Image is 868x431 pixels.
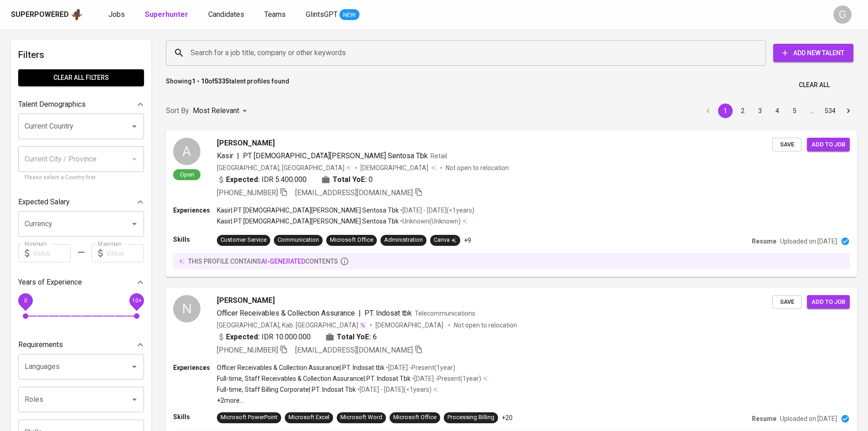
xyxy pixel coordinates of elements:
p: Kasir | PT [DEMOGRAPHIC_DATA][PERSON_NAME] Sentosa Tbk [217,206,399,215]
p: Uploaded on [DATE] [780,414,837,423]
button: Open [128,218,141,230]
button: Go to page 2 [735,104,750,118]
button: Go to page 534 [822,104,838,118]
p: Resume [752,414,776,423]
p: • [DATE] - Present ( 1 year ) [385,363,455,372]
a: Candidates [208,9,246,21]
span: Add New Talent [781,47,846,59]
a: GlintsGPT NEW [306,9,360,21]
span: Kasir [217,151,233,160]
div: [GEOGRAPHIC_DATA], Kab. [GEOGRAPHIC_DATA] [217,321,366,330]
div: Customer Service [221,236,267,244]
input: Value [106,244,144,262]
div: Superpowered [11,10,69,20]
span: | [359,308,361,319]
p: Experiences [173,206,217,215]
span: PT [DEMOGRAPHIC_DATA][PERSON_NAME] Sentosa Tbk [243,151,428,160]
span: [PHONE_NUMBER] [217,346,278,354]
button: Go to page 5 [787,104,802,118]
button: page 1 [718,104,733,118]
p: Not open to relocation [454,321,517,330]
div: Administration [384,236,423,244]
span: 10+ [132,297,141,304]
p: Full-time, Staff Billing Corporate | PT. Indosat Tbk [217,385,356,394]
img: magic_wand.svg [359,322,366,329]
button: Open [128,120,141,133]
p: • [DATE] - [DATE] ( <1 years ) [356,385,431,394]
span: Retail [431,152,447,160]
b: 5335 [215,78,229,85]
div: IDR 5.400.000 [217,174,307,185]
b: Expected: [226,174,260,185]
button: Add New Talent [773,44,853,62]
b: Superhunter [145,10,188,19]
button: Open [128,360,141,373]
span: NEW [339,10,360,20]
button: Save [772,295,801,309]
b: Total YoE: [333,174,367,185]
p: +9 [464,236,471,245]
span: [PERSON_NAME] [217,295,275,306]
a: AOpen[PERSON_NAME]Kasir|PT [DEMOGRAPHIC_DATA][PERSON_NAME] Sentosa TbkRetail[GEOGRAPHIC_DATA], [G... [166,130,857,277]
p: Years of Experience [18,277,82,288]
div: … [805,106,819,115]
span: [DEMOGRAPHIC_DATA] [375,321,445,330]
p: Most Relevant [193,105,239,116]
b: 1 - 10 [192,78,208,85]
span: Clear All filters [26,72,137,83]
p: Showing of talent profiles found [166,77,289,93]
nav: pagination navigation [699,104,857,118]
p: Officer Receivables & Collection Assurance | PT. Indosat tbk [217,363,385,372]
span: [PERSON_NAME] [217,138,275,149]
div: Microsoft Office [330,236,373,244]
p: Kasir | PT [DEMOGRAPHIC_DATA][PERSON_NAME] Sentosa Tbk [217,217,399,226]
div: Microsoft Office [393,413,437,422]
p: Expected Salary [18,197,70,208]
p: Skills [173,412,217,421]
span: [PHONE_NUMBER] [217,188,278,197]
span: Add to job [812,297,845,307]
span: GlintsGPT [306,10,338,19]
span: PT. Indosat tbk [365,309,412,317]
span: Teams [264,10,286,19]
p: • [DATE] - [DATE] ( <1 years ) [399,206,474,215]
a: Superhunter [145,9,190,21]
div: Microsoft PowerPoint [221,413,277,422]
button: Add to job [807,138,850,152]
div: IDR 10.000.000 [217,332,311,343]
a: Teams [264,9,288,21]
span: Telecommunications [415,310,475,317]
button: Go to page 3 [753,104,767,118]
p: +2 more ... [217,396,488,405]
button: Go to next page [841,104,856,118]
div: G [833,5,852,24]
span: 0 [369,174,373,185]
span: Save [777,297,797,307]
div: A [173,138,200,165]
div: Processing Billing [447,413,494,422]
div: Communication [277,236,319,244]
p: Full-time, Staff Receivables & Collection Assurance | PT. Indosat Tbk [217,374,411,383]
a: Superpoweredapp logo [11,8,83,21]
p: Not open to relocation [446,163,509,172]
div: N [173,295,200,322]
h6: Filters [18,47,144,62]
div: Canva [434,236,457,244]
b: Expected: [226,332,260,343]
button: Go to page 4 [770,104,785,118]
input: Value [33,244,71,262]
span: Jobs [108,10,125,19]
button: Open [128,393,141,406]
p: Experiences [173,363,217,372]
button: Clear All [795,77,833,93]
span: | [237,151,239,161]
button: Save [772,138,801,152]
span: Officer Receivables & Collection Assurance [217,309,355,317]
img: app logo [71,8,83,21]
span: Clear All [799,79,830,91]
span: Add to job [812,140,845,150]
span: 0 [24,297,27,304]
b: Total YoE: [337,332,371,343]
span: Save [777,140,797,150]
p: Resume [752,237,776,246]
